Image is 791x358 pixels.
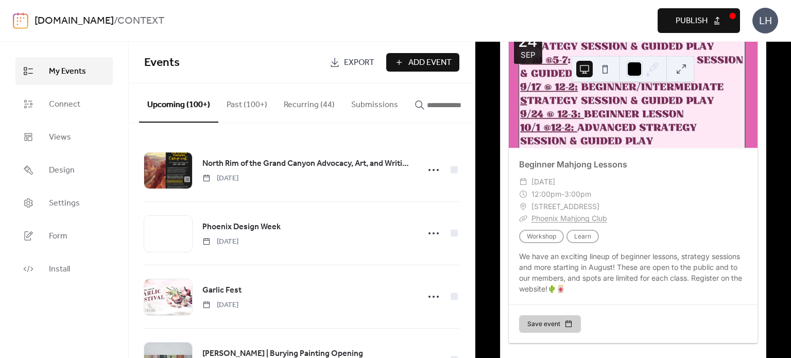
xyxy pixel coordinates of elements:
button: Upcoming (100+) [139,83,218,123]
span: 3:00pm [564,188,591,200]
a: North Rim of the Grand Canyon Advocacy, Art, and Writing Camp Out [202,157,412,171]
a: Connect [15,90,113,118]
a: Form [15,222,113,250]
span: - [561,188,564,200]
a: Install [15,255,113,283]
b: / [114,11,117,31]
a: Garlic Fest [202,284,242,297]
div: Sep [521,51,536,59]
span: Add Event [408,57,452,69]
div: ​ [519,176,527,188]
span: 12:00pm [531,188,561,200]
div: ​ [519,188,527,200]
a: Phoenix Mahjong Club [531,214,607,223]
span: North Rim of the Grand Canyon Advocacy, Art, and Writing Camp Out [202,158,412,170]
span: My Events [49,65,86,78]
span: Phoenix Design Week [202,221,281,233]
span: Connect [49,98,80,111]
div: ​ [519,200,527,213]
span: Publish [676,15,708,27]
button: Save event [519,315,581,333]
a: My Events [15,57,113,85]
a: Views [15,123,113,151]
b: CONTEXT [117,11,164,31]
button: Past (100+) [218,83,276,122]
a: [DOMAIN_NAME] [35,11,114,31]
span: Design [49,164,75,177]
button: Publish [658,8,740,33]
span: [DATE] [202,236,238,247]
div: ​ [519,212,527,225]
button: Add Event [386,53,459,72]
span: Install [49,263,70,276]
span: [STREET_ADDRESS] [531,200,599,213]
span: [DATE] [202,300,238,311]
span: [DATE] [202,173,238,184]
div: 24 [518,33,538,49]
a: Design [15,156,113,184]
a: Phoenix Design Week [202,220,281,234]
a: Export [322,53,382,72]
div: We have an exciting lineup of beginner lessons, strategy sessions and more starting in August! Th... [509,251,758,294]
img: logo [13,12,28,29]
span: [DATE] [531,176,555,188]
span: Events [144,52,180,74]
span: Settings [49,197,80,210]
span: Form [49,230,67,243]
button: Submissions [343,83,406,122]
span: Views [49,131,71,144]
button: Recurring (44) [276,83,343,122]
a: Beginner Mahjong Lessons [519,159,627,169]
a: Settings [15,189,113,217]
span: Export [344,57,374,69]
div: LH [752,8,778,33]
